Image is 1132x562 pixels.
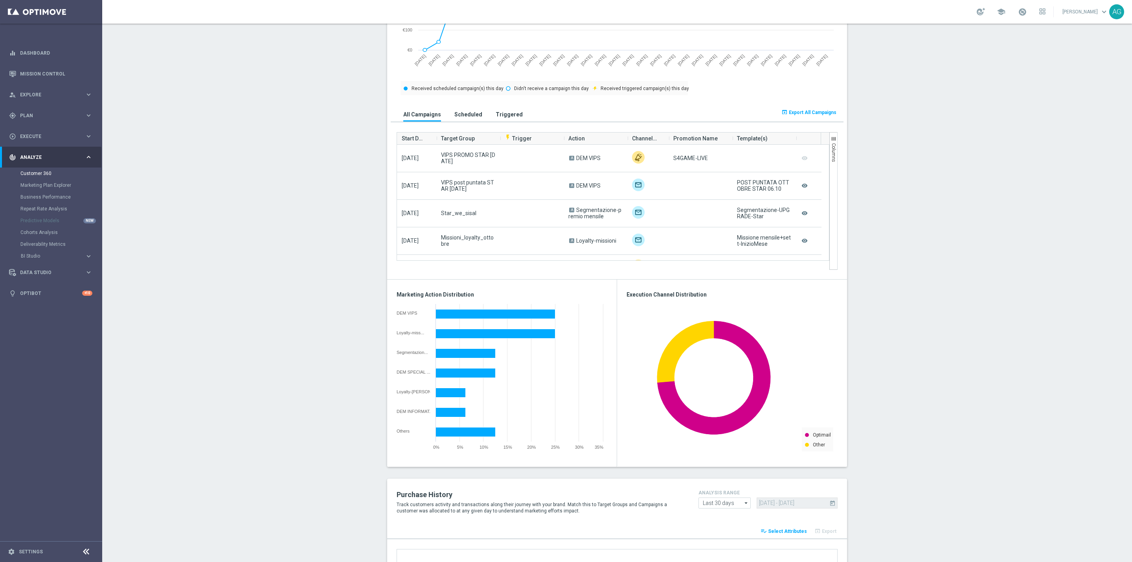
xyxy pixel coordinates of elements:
[9,133,93,140] div: play_circle_outline Execute keyboard_arrow_right
[21,254,77,258] span: BI Studio
[408,48,412,52] text: €0
[83,218,96,223] div: NEW
[452,107,484,122] button: Scheduled
[20,283,82,304] a: Optibot
[9,63,92,84] div: Mission Control
[483,53,496,66] text: [DATE]
[9,283,92,304] div: Optibot
[774,53,787,66] text: [DATE]
[20,179,101,191] div: Marketing Plan Explorer
[1062,6,1109,18] a: [PERSON_NAME]keyboard_arrow_down
[455,53,468,66] text: [DATE]
[698,498,751,509] input: analysis range
[635,53,648,66] text: [DATE]
[9,290,93,297] button: lightbulb Optibot +10
[441,234,495,247] span: Missioni_loyalty_ottobre
[20,227,101,238] div: Cohorts Analysis
[19,549,43,554] a: Settings
[402,210,419,216] span: [DATE]
[673,131,718,146] span: Promotion Name
[576,238,616,244] span: Loyalty-missioni
[428,53,441,66] text: [DATE]
[496,111,523,118] h3: Triggered
[441,152,495,164] span: VIPS PROMO STAR [DATE]
[801,181,809,191] i: remove_red_eye
[9,112,85,119] div: Plan
[20,191,101,203] div: Business Performance
[494,107,525,122] button: Triggered
[457,445,463,450] span: 5%
[20,134,85,139] span: Execute
[401,107,443,122] button: All Campaigns
[397,311,430,315] div: DEM VIPS
[632,234,645,246] div: Optimail
[576,182,601,189] span: DEM VIPS
[85,91,92,98] i: keyboard_arrow_right
[719,53,731,66] text: [DATE]
[412,86,504,91] text: Received scheduled campaign(s) this day
[9,269,85,276] div: Data Studio
[9,154,93,160] button: track_changes Analyze keyboard_arrow_right
[397,330,430,335] div: Loyalty-missioni
[761,528,767,534] i: playlist_add_check
[85,112,92,119] i: keyboard_arrow_right
[441,179,495,192] span: VIPS post puntata STAR [DATE]
[632,206,645,219] img: Optimail
[397,429,430,433] div: Others
[454,111,482,118] h3: Scheduled
[569,208,574,212] span: A
[85,269,92,276] i: keyboard_arrow_right
[505,134,511,140] i: flash_on
[82,291,92,296] div: +10
[9,112,93,119] button: gps_fixed Plan keyboard_arrow_right
[85,252,92,260] i: keyboard_arrow_right
[575,445,584,450] span: 30%
[441,210,476,216] span: Star_we_sisal
[20,238,101,250] div: Deliverability Metrics
[20,215,101,227] div: Predictive Models
[1100,7,1108,16] span: keyboard_arrow_down
[632,131,658,146] span: Channel(s)
[9,133,16,140] i: play_circle_outline
[737,207,791,219] div: Segmentazione-UPGRADE-Star
[402,131,425,146] span: Start Date
[746,53,759,66] text: [DATE]
[397,350,430,355] div: Segmentazione-premio mensile
[568,131,585,146] span: Action
[469,53,482,66] text: [DATE]
[525,53,538,66] text: [DATE]
[402,182,419,189] span: [DATE]
[632,179,645,191] img: Optimail
[20,92,85,97] span: Explore
[737,234,791,247] div: Missione mensile+sett-InizioMese
[514,86,589,91] text: Didn't receive a campaign this day
[402,238,419,244] span: [DATE]
[691,53,704,66] text: [DATE]
[20,194,82,200] a: Business Performance
[737,131,768,146] span: Template(s)
[780,107,838,118] button: open_in_browser Export All Campaigns
[737,179,791,192] div: POST PUNTATA OTTOBRE STAR 06.10
[632,260,645,272] div: Other
[9,269,93,276] button: Data Studio keyboard_arrow_right
[627,291,838,298] h3: Execution Channel Distribution
[566,53,579,66] text: [DATE]
[20,206,82,212] a: Repeat Rate Analysis
[403,28,412,32] text: €100
[760,53,773,66] text: [DATE]
[788,53,801,66] text: [DATE]
[20,229,82,236] a: Cohorts Analysis
[20,203,101,215] div: Repeat Rate Analysis
[21,254,85,258] div: BI Studio
[569,238,574,243] span: A
[705,53,718,66] text: [DATE]
[397,409,430,414] div: DEM INFORMATIVA LOTTERIE
[569,156,574,160] span: A
[595,445,603,450] span: 35%
[9,42,92,63] div: Dashboard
